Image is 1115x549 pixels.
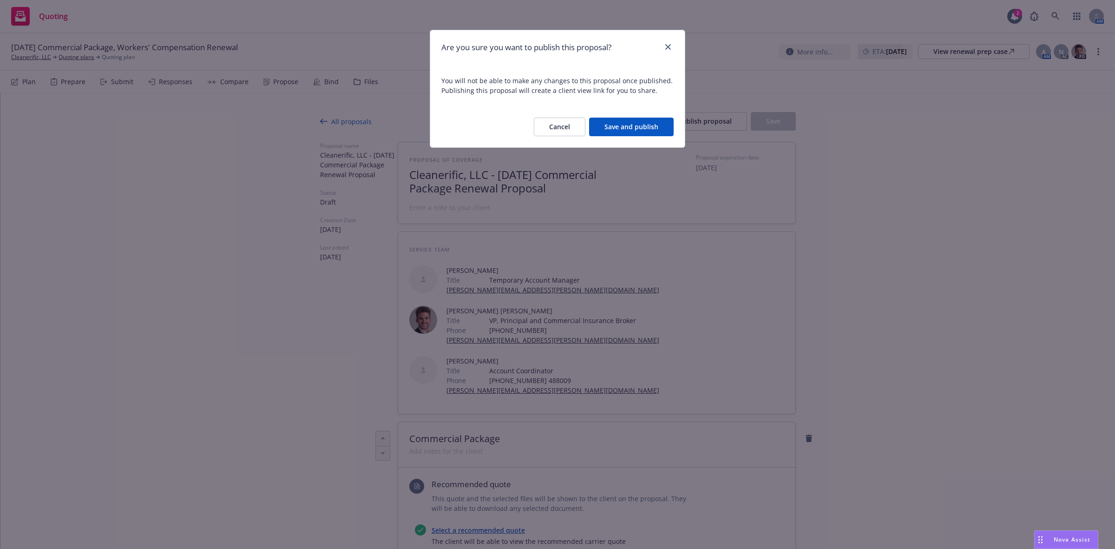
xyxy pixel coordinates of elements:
[441,41,611,53] h1: Are you sure you want to publish this proposal?
[1034,530,1098,549] button: Nova Assist
[441,76,674,95] span: You will not be able to make any changes to this proposal once published. Publishing this proposa...
[1035,531,1046,549] div: Drag to move
[1054,536,1090,543] span: Nova Assist
[589,118,674,136] button: Save and publish
[534,118,585,136] button: Cancel
[662,41,674,53] a: close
